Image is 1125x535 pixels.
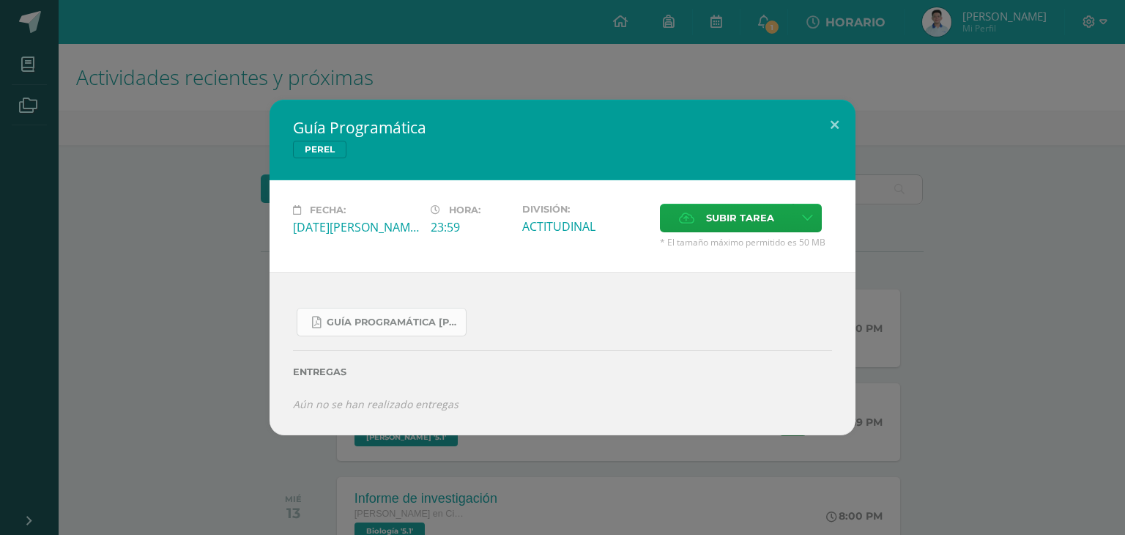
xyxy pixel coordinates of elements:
[293,366,832,377] label: Entregas
[431,219,510,235] div: 23:59
[310,204,346,215] span: Fecha:
[293,141,346,158] span: PEREL
[706,204,774,232] span: Subir tarea
[660,236,832,248] span: * El tamaño máximo permitido es 50 MB
[293,219,419,235] div: [DATE][PERSON_NAME]
[293,397,458,411] i: Aún no se han realizado entregas
[293,117,832,138] h2: Guía Programática
[297,308,467,336] a: Guía Programática [PERSON_NAME] 5to [PERSON_NAME] - Bloque 3 - Profe. [PERSON_NAME].pdf
[522,204,648,215] label: División:
[449,204,480,215] span: Hora:
[522,218,648,235] div: ACTITUDINAL
[814,100,855,150] button: Close (Esc)
[327,317,458,328] span: Guía Programática [PERSON_NAME] 5to [PERSON_NAME] - Bloque 3 - Profe. [PERSON_NAME].pdf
